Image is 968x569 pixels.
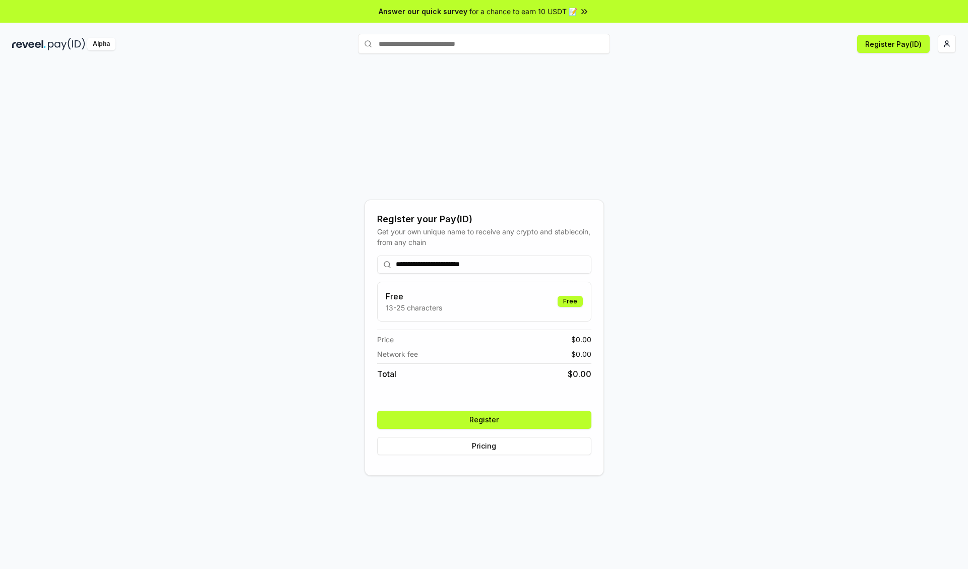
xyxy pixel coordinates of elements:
[386,290,442,302] h3: Free
[377,437,591,455] button: Pricing
[386,302,442,313] p: 13-25 characters
[377,349,418,359] span: Network fee
[469,6,577,17] span: for a chance to earn 10 USDT 📝
[377,411,591,429] button: Register
[571,349,591,359] span: $ 0.00
[377,334,394,345] span: Price
[377,212,591,226] div: Register your Pay(ID)
[48,38,85,50] img: pay_id
[377,368,396,380] span: Total
[568,368,591,380] span: $ 0.00
[857,35,930,53] button: Register Pay(ID)
[377,226,591,247] div: Get your own unique name to receive any crypto and stablecoin, from any chain
[571,334,591,345] span: $ 0.00
[87,38,115,50] div: Alpha
[558,296,583,307] div: Free
[379,6,467,17] span: Answer our quick survey
[12,38,46,50] img: reveel_dark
